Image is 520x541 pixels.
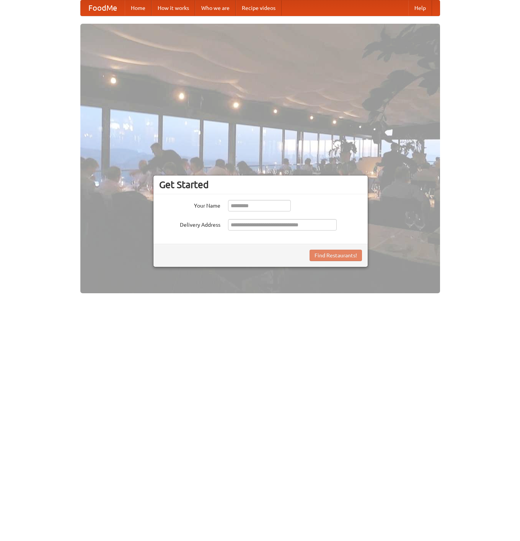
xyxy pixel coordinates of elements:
[152,0,195,16] a: How it works
[81,0,125,16] a: FoodMe
[159,200,220,210] label: Your Name
[159,219,220,229] label: Delivery Address
[195,0,236,16] a: Who we are
[125,0,152,16] a: Home
[159,179,362,190] h3: Get Started
[310,250,362,261] button: Find Restaurants!
[236,0,282,16] a: Recipe videos
[408,0,432,16] a: Help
